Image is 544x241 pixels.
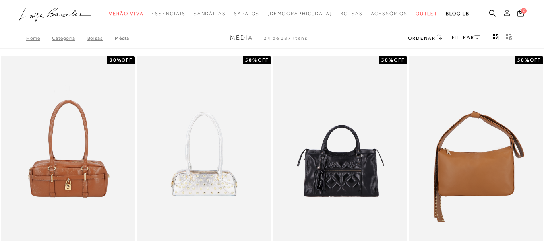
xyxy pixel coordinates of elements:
[521,8,527,14] span: 0
[264,35,308,41] span: 24 de 187 itens
[452,35,480,40] a: FILTRAR
[194,6,226,21] a: categoryNavScreenReaderText
[515,9,526,20] button: 0
[52,35,87,41] a: Categoria
[258,57,269,63] span: OFF
[109,11,143,16] span: Verão Viva
[234,11,259,16] span: Sapatos
[151,6,185,21] a: categoryNavScreenReaderText
[267,6,332,21] a: noSubCategoriesText
[340,11,363,16] span: Bolsas
[371,11,407,16] span: Acessórios
[394,57,405,63] span: OFF
[517,57,530,63] strong: 50%
[446,6,469,21] a: BLOG LB
[381,57,394,63] strong: 30%
[408,35,435,41] span: Ordenar
[530,57,541,63] span: OFF
[110,57,122,63] strong: 30%
[371,6,407,21] a: categoryNavScreenReaderText
[87,35,115,41] a: Bolsas
[115,35,129,41] a: Média
[122,57,132,63] span: OFF
[503,33,515,43] button: gridText6Desc
[151,11,185,16] span: Essenciais
[234,6,259,21] a: categoryNavScreenReaderText
[416,11,438,16] span: Outlet
[490,33,502,43] button: Mostrar 4 produtos por linha
[230,34,253,41] span: Média
[340,6,363,21] a: categoryNavScreenReaderText
[109,6,143,21] a: categoryNavScreenReaderText
[446,11,469,16] span: BLOG LB
[416,6,438,21] a: categoryNavScreenReaderText
[245,57,258,63] strong: 50%
[26,35,52,41] a: Home
[267,11,332,16] span: [DEMOGRAPHIC_DATA]
[194,11,226,16] span: Sandálias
